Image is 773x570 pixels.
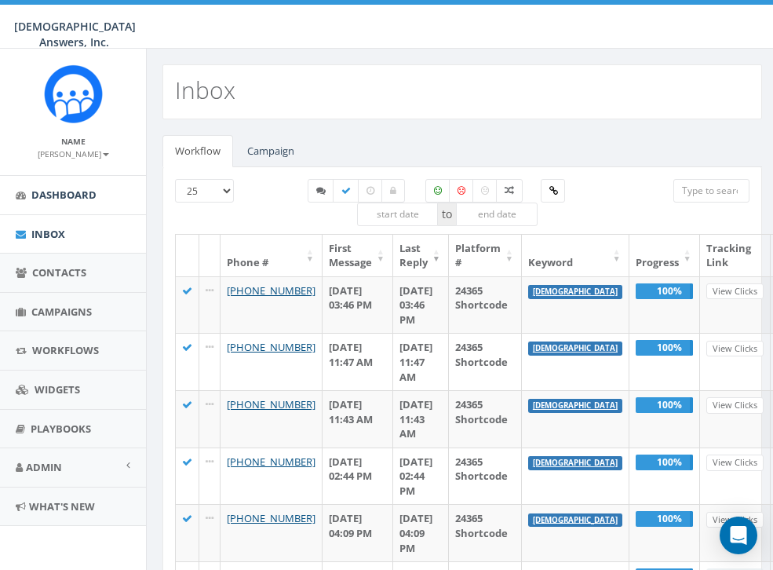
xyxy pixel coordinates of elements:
th: Keyword: activate to sort column ascending [522,235,629,276]
label: Completed [333,179,359,203]
span: to [438,203,456,226]
a: [PHONE_NUMBER] [227,283,315,298]
label: Started [308,179,334,203]
td: 24365 Shortcode [449,333,522,390]
a: [PHONE_NUMBER] [227,511,315,525]
a: View Clicks [706,455,764,471]
a: View Clicks [706,512,764,528]
div: 100% [636,340,693,356]
td: 24365 Shortcode [449,276,522,334]
label: Expired [358,179,383,203]
td: [DATE] 04:09 PM [323,504,393,561]
span: [DEMOGRAPHIC_DATA] Answers, Inc. [14,19,136,49]
a: [PHONE_NUMBER] [227,397,315,411]
td: [DATE] 02:44 PM [323,448,393,505]
td: [DATE] 11:47 AM [323,333,393,390]
td: [DATE] 03:46 PM [323,276,393,334]
label: Closed [381,179,405,203]
td: [DATE] 02:44 PM [393,448,449,505]
th: Platform #: activate to sort column ascending [449,235,522,276]
div: Open Intercom Messenger [720,517,757,554]
label: Clicked [541,179,565,203]
span: Admin [26,460,62,474]
th: First Message: activate to sort column ascending [323,235,393,276]
td: 24365 Shortcode [449,448,522,505]
span: Campaigns [31,305,92,319]
a: View Clicks [706,283,764,300]
a: [DEMOGRAPHIC_DATA] [533,343,618,353]
a: [DEMOGRAPHIC_DATA] [533,400,618,411]
a: [PHONE_NUMBER] [227,455,315,469]
th: Phone #: activate to sort column ascending [221,235,323,276]
td: [DATE] 11:47 AM [393,333,449,390]
span: What's New [29,499,95,513]
small: Name [61,136,86,147]
a: [DEMOGRAPHIC_DATA] [533,514,618,524]
h2: Inbox [175,77,235,103]
div: 100% [636,511,693,527]
a: View Clicks [706,341,764,357]
a: [PHONE_NUMBER] [227,340,315,354]
div: 100% [636,455,693,470]
th: Progress: activate to sort column ascending [629,235,700,276]
label: Negative [449,179,474,203]
div: 100% [636,397,693,413]
td: [DATE] 04:09 PM [393,504,449,561]
input: end date [456,203,538,226]
span: Playbooks [31,422,91,436]
a: [PERSON_NAME] [38,146,109,160]
a: Campaign [235,135,307,167]
small: [PERSON_NAME] [38,148,109,159]
label: Positive [425,179,450,203]
span: Workflows [32,343,99,357]
a: [DEMOGRAPHIC_DATA] [533,287,618,297]
th: Tracking Link [700,235,771,276]
img: Rally_Corp_Icon_1.png [44,64,103,123]
td: 24365 Shortcode [449,504,522,561]
label: Neutral [472,179,498,203]
a: [DEMOGRAPHIC_DATA] [533,458,618,468]
span: Dashboard [31,188,97,202]
div: 100% [636,283,693,299]
span: Contacts [32,265,86,280]
th: Last Reply: activate to sort column ascending [393,235,449,276]
label: Mixed [496,179,523,203]
span: Widgets [35,382,80,396]
a: View Clicks [706,397,764,414]
input: Type to search [673,179,749,203]
span: Inbox [31,227,65,241]
input: start date [357,203,439,226]
td: [DATE] 03:46 PM [393,276,449,334]
td: [DATE] 11:43 AM [323,390,393,448]
td: 24365 Shortcode [449,390,522,448]
a: Workflow [162,135,233,167]
td: [DATE] 11:43 AM [393,390,449,448]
